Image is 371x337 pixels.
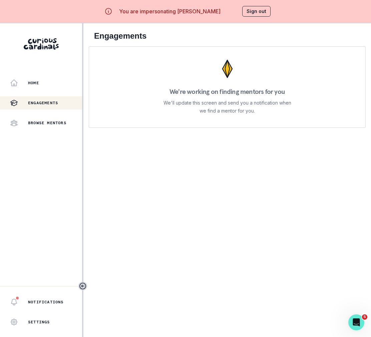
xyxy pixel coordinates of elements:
p: Settings [28,319,50,325]
p: Notifications [28,299,64,305]
p: Home [28,80,39,86]
h2: Engagements [94,31,360,41]
img: Curious Cardinals Logo [24,38,59,50]
p: Engagements [28,100,58,106]
iframe: Intercom live chat [348,314,364,330]
button: Sign out [242,6,271,17]
p: Browse Mentors [28,120,66,126]
span: 5 [362,314,367,320]
button: Toggle sidebar [78,282,87,290]
p: You are impersonating [PERSON_NAME] [119,7,221,15]
p: We're working on finding mentors for you [169,88,285,95]
p: We'll update this screen and send you a notification when we find a mentor for you. [163,99,291,115]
